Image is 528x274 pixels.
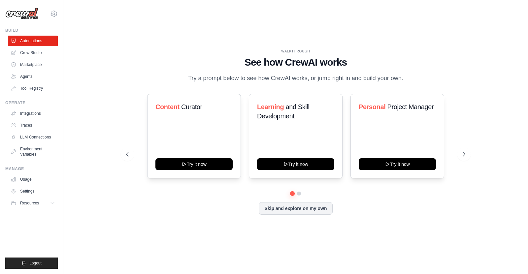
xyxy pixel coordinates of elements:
a: Environment Variables [8,144,58,160]
a: Usage [8,174,58,185]
span: and Skill Development [257,103,309,120]
button: Resources [8,198,58,208]
span: Content [155,103,180,110]
span: Personal [359,103,385,110]
button: Logout [5,258,58,269]
p: Try a prompt below to see how CrewAI works, or jump right in and build your own. [185,74,407,83]
img: Logo [5,8,38,20]
h1: See how CrewAI works [126,56,465,68]
a: Settings [8,186,58,197]
a: LLM Connections [8,132,58,142]
span: Project Manager [387,103,434,110]
a: Automations [8,36,58,46]
span: Logout [29,260,42,266]
a: Marketplace [8,59,58,70]
div: WALKTHROUGH [126,49,465,54]
a: Traces [8,120,58,131]
button: Try it now [155,158,233,170]
span: Curator [181,103,202,110]
a: Tool Registry [8,83,58,94]
a: Agents [8,71,58,82]
a: Integrations [8,108,58,119]
span: Learning [257,103,284,110]
button: Try it now [257,158,334,170]
button: Skip and explore on my own [259,202,332,215]
div: Operate [5,100,58,106]
button: Try it now [359,158,436,170]
a: Crew Studio [8,47,58,58]
div: Build [5,28,58,33]
span: Resources [20,200,39,206]
div: Manage [5,166,58,171]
